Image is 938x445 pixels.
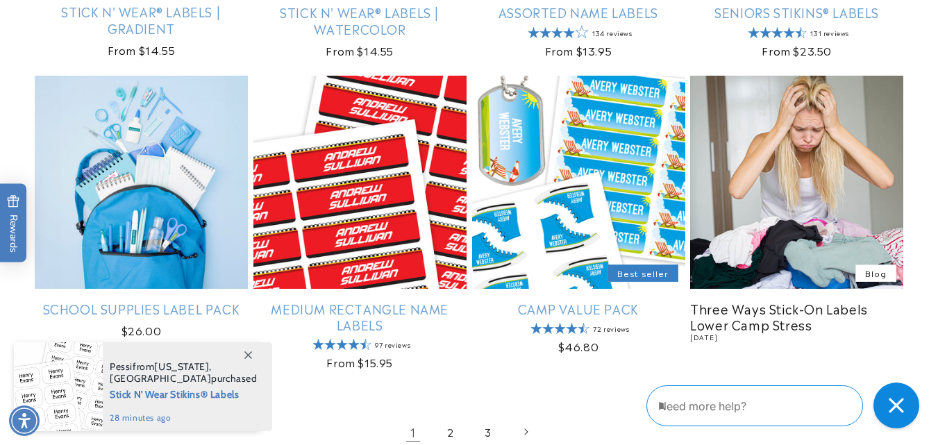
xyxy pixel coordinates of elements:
span: 28 minutes ago [110,412,258,424]
a: Camp Value Pack [472,301,685,317]
span: Stick N' Wear Stikins® Labels [110,385,258,402]
iframe: Sign Up via Text for Offers [11,334,176,376]
a: Three Ways Stick-On Labels Lower Camp Stress [690,301,903,333]
a: Seniors Stikins® Labels [690,4,903,20]
span: from , purchased [110,361,258,385]
a: School Supplies Label Pack [35,301,248,317]
a: Stick N' Wear® Labels | Gradient [35,3,248,36]
a: Stick N' Wear® Labels | Watercolor [253,4,467,37]
iframe: Gorgias Floating Chat [646,380,924,431]
span: [GEOGRAPHIC_DATA] [110,372,211,385]
span: [US_STATE] [154,360,209,373]
a: Assorted Name Labels [472,4,685,20]
span: Rewards [7,194,20,252]
a: Medium Rectangle Name Labels [253,301,467,333]
div: Accessibility Menu [9,405,40,436]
